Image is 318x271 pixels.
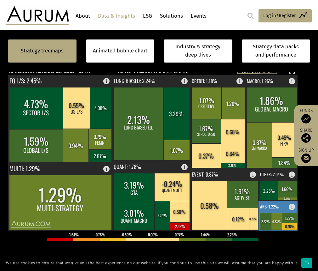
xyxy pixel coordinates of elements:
[96,10,137,22] a: Data & Insights
[189,10,208,22] a: Events
[301,133,311,143] img: Share this post
[263,12,296,19] span: Log in/Register
[301,258,312,268] div: Ok
[21,47,64,55] a: Strategy treemaps
[301,114,311,123] img: Access Funds
[297,108,315,123] a: Funds
[297,148,315,163] a: Sign up
[141,10,154,22] a: ESG
[93,47,147,55] a: Animated bubble chart
[297,128,315,143] div: Share
[158,10,185,22] a: Solutions
[164,39,232,63] a: Industry & strategy deep dives
[242,39,310,63] a: Strategy data packs and performance
[301,154,311,163] img: Sign up to our newsletter
[6,6,69,25] img: Aurum
[247,13,254,19] img: search.svg
[258,9,312,22] a: Log in/Register
[74,10,92,22] a: About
